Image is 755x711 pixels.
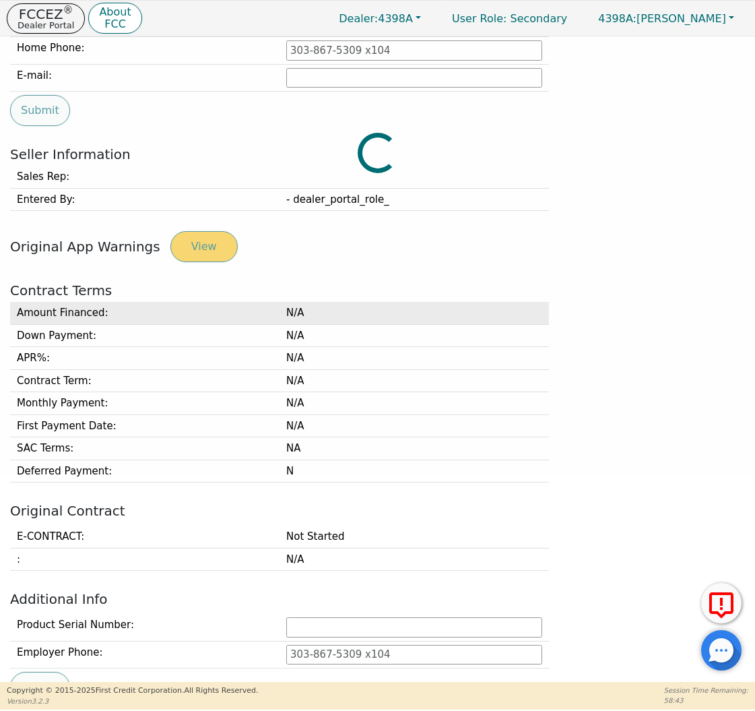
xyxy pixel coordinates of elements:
span: 4398A [339,12,413,25]
p: Session Time Remaining: [664,685,748,695]
button: AboutFCC [88,3,141,34]
span: [PERSON_NAME] [598,12,726,25]
h2: Additional Info [10,591,745,607]
button: Report Error to FCC [701,583,742,623]
p: Copyright © 2015- 2025 First Credit Corporation. [7,685,258,697]
td: E-CONTRACT : [10,526,280,548]
p: Version 3.2.3 [7,696,258,706]
button: FCCEZ®Dealer Portal [7,3,85,34]
td: Not Started [280,526,549,548]
span: User Role : [452,12,506,25]
sup: ® [63,4,73,16]
p: 58:43 [664,695,748,706]
p: FCC [99,19,131,30]
td: Employer Phone: [10,641,280,669]
p: Dealer Portal [18,21,74,30]
p: Secondary [438,5,581,32]
input: 303-867-5309 x104 [286,645,542,665]
h2: Original Contract [10,503,745,519]
span: Dealer: [339,12,378,25]
button: 4398A:[PERSON_NAME] [584,8,748,29]
td: N/A [280,548,549,571]
p: FCCEZ [18,7,74,21]
a: User Role: Secondary [438,5,581,32]
span: 4398A: [598,12,636,25]
p: About [99,7,131,18]
td: : [10,548,280,571]
button: Dealer:4398A [325,8,435,29]
td: Product Serial Number: [10,614,280,641]
span: All Rights Reserved. [184,686,258,695]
